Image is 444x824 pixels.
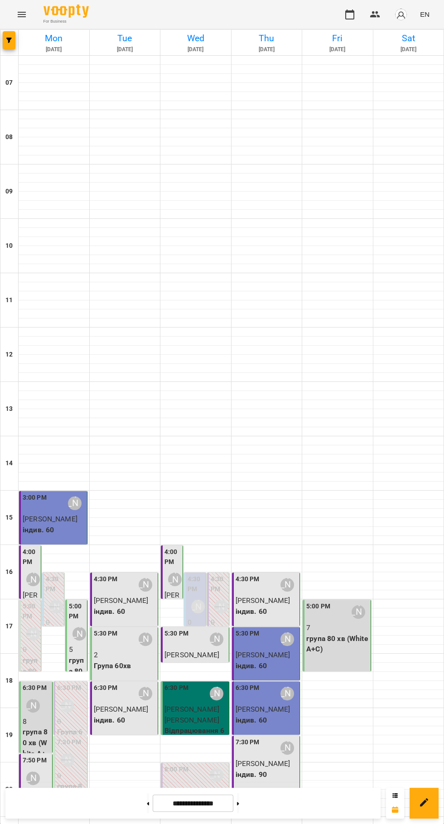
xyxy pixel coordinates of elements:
[236,629,260,639] label: 5:30 PM
[210,632,223,646] div: Юлія Драгомощенко
[57,771,85,781] p: 0
[164,683,188,693] label: 6:30 PM
[5,676,13,686] h6: 18
[5,241,13,251] h6: 10
[236,651,290,659] span: [PERSON_NAME]
[23,602,39,621] label: 5:00 PM
[139,632,152,646] div: Юлія Драгомощенко
[5,187,13,197] h6: 09
[26,573,40,586] div: Юлія Драгомощенко
[164,547,181,567] label: 4:00 PM
[23,655,39,687] p: група 80 хв
[191,600,205,613] div: Юлія Драгомощенко
[304,45,372,54] h6: [DATE]
[72,627,86,641] div: Юлія Драгомощенко
[375,45,443,54] h6: [DATE]
[139,578,152,592] div: Юлія Драгомощенко
[23,547,39,567] label: 4:00 PM
[69,655,85,687] p: група 80 хв
[91,31,159,45] h6: Tue
[164,765,188,775] label: 8:00 PM
[5,730,13,740] h6: 19
[11,4,33,25] button: Menu
[23,591,38,631] span: [PERSON_NAME]
[23,727,50,769] p: група 80 хв (White A+C)
[168,573,182,586] div: Юлія Драгомощенко
[214,600,228,613] div: Юлія Драгомощенко
[5,350,13,360] h6: 12
[280,632,294,646] div: Юлія Драгомощенко
[164,705,219,724] span: [PERSON_NAME] [PERSON_NAME]
[210,687,223,700] div: Юлія Драгомощенко
[49,600,63,613] div: Юлія Драгомощенко
[395,8,407,21] img: avatar_s.png
[68,496,82,510] div: Юлія Драгомощенко
[94,683,118,693] label: 6:30 PM
[5,567,13,577] h6: 16
[233,31,301,45] h6: Thu
[280,578,294,592] div: Юлія Драгомощенко
[23,515,77,523] span: [PERSON_NAME]
[57,737,81,747] label: 7:30 PM
[280,687,294,700] div: Юлія Драгомощенко
[23,525,85,535] p: індив. 60
[94,650,156,660] p: 2
[5,404,13,414] h6: 13
[164,651,219,659] span: [PERSON_NAME]
[164,629,188,639] label: 5:30 PM
[236,715,298,726] p: індив. 60
[5,295,13,305] h6: 11
[94,715,156,726] p: індив. 60
[23,716,50,727] p: 8
[5,78,13,88] h6: 07
[162,45,230,54] h6: [DATE]
[236,596,290,605] span: [PERSON_NAME]
[20,45,88,54] h6: [DATE]
[26,627,40,641] div: Юлія Драгомощенко
[236,705,290,713] span: [PERSON_NAME]
[94,596,149,605] span: [PERSON_NAME]
[416,6,433,23] button: EN
[164,660,227,671] p: індив. 45
[233,45,301,54] h6: [DATE]
[139,687,152,700] div: Юлія Драгомощенко
[91,45,159,54] h6: [DATE]
[306,602,330,612] label: 5:00 PM
[23,756,47,766] label: 7:50 PM
[236,574,260,584] label: 4:30 PM
[352,605,365,619] div: Юлія Драгомощенко
[26,771,40,785] div: Юлія Драгомощенко
[61,699,74,713] div: Юлія Драгомощенко
[46,617,62,628] p: 0
[236,606,298,617] p: індив. 60
[210,768,223,782] div: Юлія Драгомощенко
[23,644,39,655] p: 0
[23,493,47,503] label: 3:00 PM
[26,699,40,713] div: Юлія Драгомощенко
[20,31,88,45] h6: Mon
[57,683,81,693] label: 6:30 PM
[164,725,227,747] p: Відпрацювання 60хв
[43,5,89,18] img: Voopty Logo
[375,31,443,45] h6: Sat
[236,737,260,747] label: 7:30 PM
[304,31,372,45] h6: Fri
[280,741,294,755] div: Юлія Драгомощенко
[236,759,290,768] span: [PERSON_NAME]
[94,660,156,671] p: Група 60хв
[57,781,85,802] p: група 80 хв
[69,644,85,655] p: 5
[46,574,62,594] label: 4:30 PM
[69,602,85,621] label: 5:00 PM
[211,574,227,594] label: 4:30 PM
[43,19,89,24] span: For Business
[306,622,369,633] p: 7
[94,629,118,639] label: 5:30 PM
[188,617,204,628] p: 0
[94,606,156,617] p: індив. 60
[94,574,118,584] label: 4:30 PM
[188,574,204,594] label: 4:30 PM
[5,513,13,523] h6: 15
[94,705,149,713] span: [PERSON_NAME]
[57,727,85,748] p: Група 60хв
